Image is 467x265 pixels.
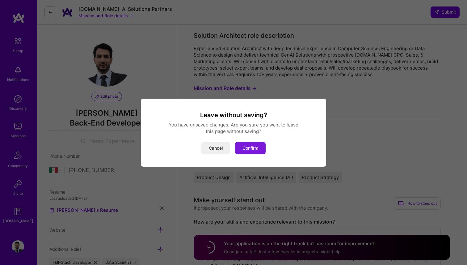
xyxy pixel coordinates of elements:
h3: Leave without saving? [148,111,319,119]
button: Confirm [235,142,266,154]
div: modal [141,99,326,167]
div: this page without saving? [148,128,319,135]
button: Cancel [201,142,230,154]
div: You have unsaved changes. Are you sure you want to leave [148,122,319,128]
